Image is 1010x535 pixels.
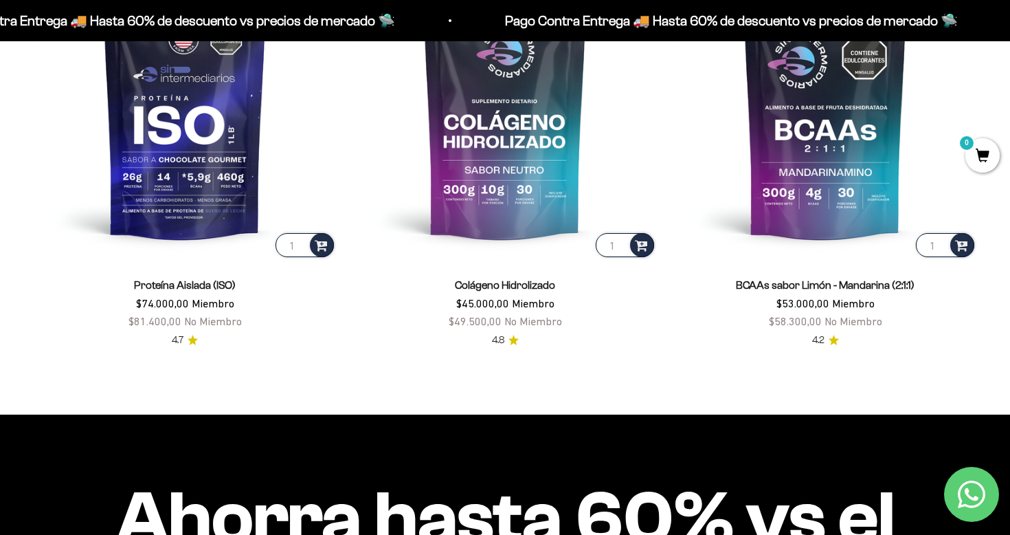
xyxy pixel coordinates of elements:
span: Miembro [512,297,554,309]
span: $49.500,00 [449,315,502,327]
span: Miembro [832,297,875,309]
span: $45.000,00 [456,297,509,309]
span: 4.8 [492,333,504,348]
span: No Miembro [824,315,882,327]
span: $81.400,00 [128,315,181,327]
a: 4.84.8 de 5.0 estrellas [492,333,519,348]
a: 0 [965,149,1000,164]
a: BCAAs sabor Limón - Mandarina (2:1:1) [736,279,914,291]
span: 4.7 [172,333,183,348]
mark: 0 [958,135,975,151]
span: $53.000,00 [776,297,829,309]
a: 4.24.2 de 5.0 estrellas [812,333,839,348]
p: Pago Contra Entrega 🚚 Hasta 60% de descuento vs precios de mercado 🛸 [500,10,953,32]
span: 4.2 [812,333,824,348]
a: Colágeno Hidrolizado [455,279,555,291]
span: No Miembro [184,315,242,327]
span: $58.300,00 [769,315,822,327]
span: $74.000,00 [136,297,189,309]
span: Miembro [192,297,234,309]
a: Proteína Aislada (ISO) [134,279,236,291]
span: No Miembro [504,315,562,327]
a: 4.74.7 de 5.0 estrellas [172,333,198,348]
